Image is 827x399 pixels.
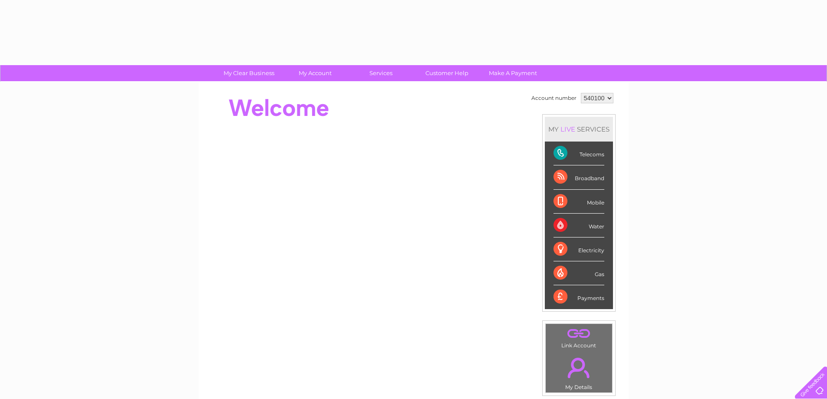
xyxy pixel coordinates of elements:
div: MY SERVICES [545,117,613,142]
div: LIVE [559,125,577,133]
div: Electricity [554,237,604,261]
div: Mobile [554,190,604,214]
td: My Details [545,350,613,393]
a: My Account [279,65,351,81]
div: Water [554,214,604,237]
div: Gas [554,261,604,285]
div: Broadband [554,165,604,189]
a: . [548,326,610,341]
td: Account number [529,91,579,106]
a: My Clear Business [213,65,285,81]
a: . [548,353,610,383]
div: Telecoms [554,142,604,165]
a: Make A Payment [477,65,549,81]
div: Payments [554,285,604,309]
td: Link Account [545,323,613,351]
a: Services [345,65,417,81]
a: Customer Help [411,65,483,81]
